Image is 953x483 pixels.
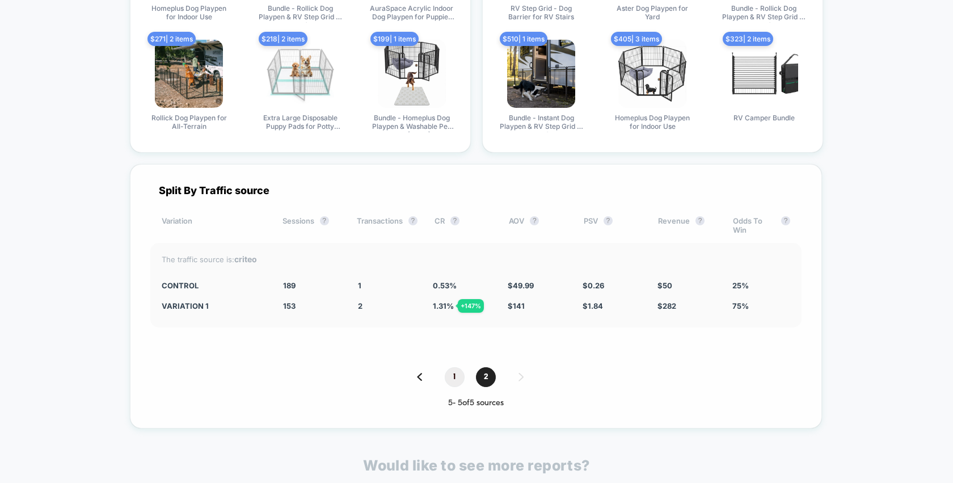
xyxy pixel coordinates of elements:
[657,301,676,310] span: $ 282
[155,40,223,108] img: produt
[732,281,790,290] div: 25%
[445,367,465,387] span: 1
[733,114,795,132] span: RV Camper Bundle
[266,40,334,108] img: produt
[162,281,266,290] div: CONTROL
[150,398,802,408] div: 5 - 5 of 5 sources
[234,254,257,264] strong: criteo
[433,301,454,310] span: 1.31 %
[499,114,584,132] span: Bundle - Instant Dog Playpen & RV Step Grid (2 PCs)
[258,4,343,23] span: Bundle - Rollick Dog Playpen & RV Step Grid (2 PCs)
[583,281,604,290] span: $ 0.26
[509,216,566,234] div: AOV
[610,114,695,132] span: Homeplus Dog Playpen for Indoor Use
[530,216,539,225] button: ?
[583,301,603,310] span: $ 1.84
[358,301,362,310] span: 2
[162,301,266,310] div: Variation 1
[369,114,454,132] span: Bundle - Homeplus Dog Playpen & Washable Pee Pad (2 PCs)
[162,216,265,234] div: Variation
[507,40,575,108] img: produt
[363,457,590,474] p: Would like to see more reports?
[657,281,672,290] span: $ 50
[433,281,457,290] span: 0.53 %
[259,32,307,46] span: $ 218 | 2 items
[357,216,418,234] div: Transactions
[162,254,790,264] div: The traffic source is:
[320,216,329,225] button: ?
[658,216,715,234] div: Revenue
[618,40,686,108] img: produt
[476,367,496,387] span: 2
[369,4,454,23] span: AuraSpace Acrylic Indoor Dog Playpen for Puppies and Small Dogs
[408,216,418,225] button: ?
[508,281,534,290] span: $ 49.99
[146,114,231,132] span: Rollick Dog Playpen for All-Terrain
[610,4,695,23] span: Aster Dog Playpen for Yard
[370,32,419,46] span: $ 199 | 1 items
[146,4,231,23] span: Homeplus Dog Playpen for Indoor Use
[150,184,802,196] div: Split By Traffic source
[584,216,641,234] div: PSV
[283,281,296,290] span: 189
[722,4,807,23] span: Bundle - Rollick Dog Playpen & RV Step Grid (2 PCs)
[695,216,705,225] button: ?
[258,114,343,132] span: Extra Large Disposable Puppy Pads for Potty Training and Whelping
[611,32,662,46] span: $ 405 | 3 items
[730,40,798,108] img: produt
[781,216,790,225] button: ?
[358,281,361,290] span: 1
[499,4,584,23] span: RV Step Grid - Dog Barrier for RV Stairs
[282,216,340,234] div: Sessions
[283,301,296,310] span: 153
[147,32,196,46] span: $ 271 | 2 items
[500,32,547,46] span: $ 510 | 1 items
[732,301,790,310] div: 75%
[378,40,446,108] img: produt
[723,32,773,46] span: $ 323 | 2 items
[450,216,459,225] button: ?
[417,373,422,381] img: pagination back
[435,216,492,234] div: CR
[508,301,525,310] span: $ 141
[604,216,613,225] button: ?
[458,299,484,313] div: + 147 %
[733,216,790,234] div: Odds To Win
